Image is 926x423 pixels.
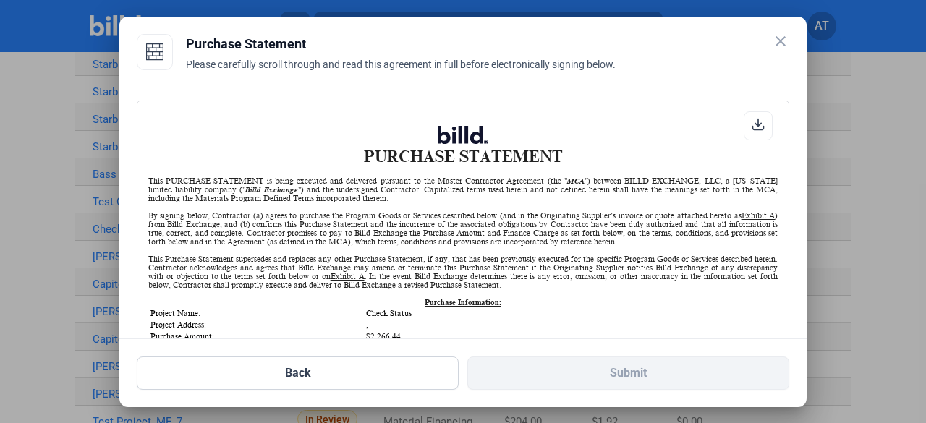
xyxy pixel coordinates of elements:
div: Please carefully scroll through and read this agreement in full before electronically signing below. [186,57,789,89]
div: Purchase Statement [186,34,789,54]
div: This PURCHASE STATEMENT is being executed and delivered pursuant to the Master Contractor Agreeme... [148,176,778,202]
td: Project Name: [150,308,364,318]
u: Exhibit A [331,272,365,281]
div: This Purchase Statement supersedes and replaces any other Purchase Statement, if any, that has be... [148,255,778,289]
u: Purchase Information: [425,298,501,307]
button: Back [137,356,459,390]
h1: PURCHASE STATEMENT [148,126,778,166]
button: Submit [467,356,789,390]
td: Project Address: [150,320,364,330]
i: Billd Exchange [245,185,298,194]
u: Exhibit A [742,211,775,220]
mat-icon: close [772,33,789,50]
td: Check Status [365,308,776,318]
div: By signing below, Contractor (a) agrees to purchase the Program Goods or Services described below... [148,211,778,246]
td: , [365,320,776,330]
i: MCA [567,176,585,185]
td: $2,266.44 [365,331,776,341]
td: Purchase Amount: [150,331,364,341]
